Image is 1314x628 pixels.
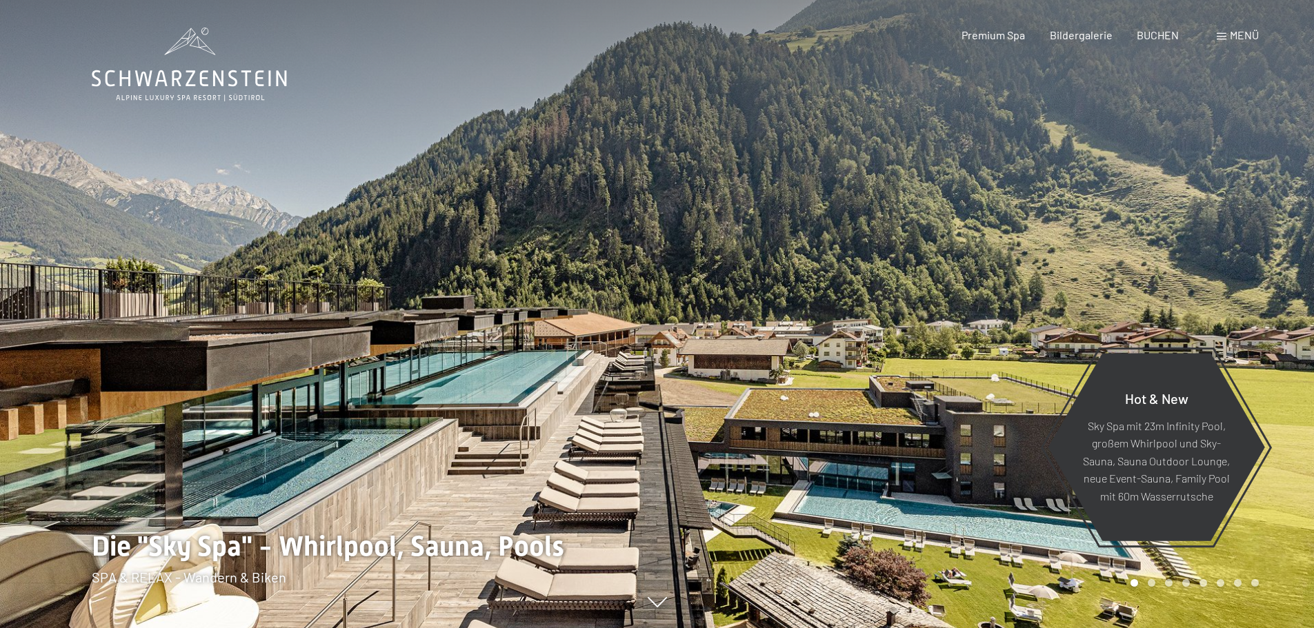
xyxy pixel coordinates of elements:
div: Carousel Page 2 [1148,579,1155,587]
span: Hot & New [1125,389,1188,406]
div: Carousel Page 1 (Current Slide) [1131,579,1138,587]
div: Carousel Page 6 [1217,579,1224,587]
div: Carousel Page 7 [1234,579,1242,587]
a: Premium Spa [962,28,1025,41]
span: Menü [1230,28,1259,41]
a: Bildergalerie [1050,28,1113,41]
div: Carousel Page 4 [1182,579,1190,587]
a: BUCHEN [1137,28,1179,41]
p: Sky Spa mit 23m Infinity Pool, großem Whirlpool und Sky-Sauna, Sauna Outdoor Lounge, neue Event-S... [1082,416,1231,505]
div: Carousel Page 5 [1199,579,1207,587]
div: Carousel Page 3 [1165,579,1173,587]
a: Hot & New Sky Spa mit 23m Infinity Pool, großem Whirlpool und Sky-Sauna, Sauna Outdoor Lounge, ne... [1047,352,1266,542]
div: Carousel Pagination [1126,579,1259,587]
div: Carousel Page 8 [1251,579,1259,587]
